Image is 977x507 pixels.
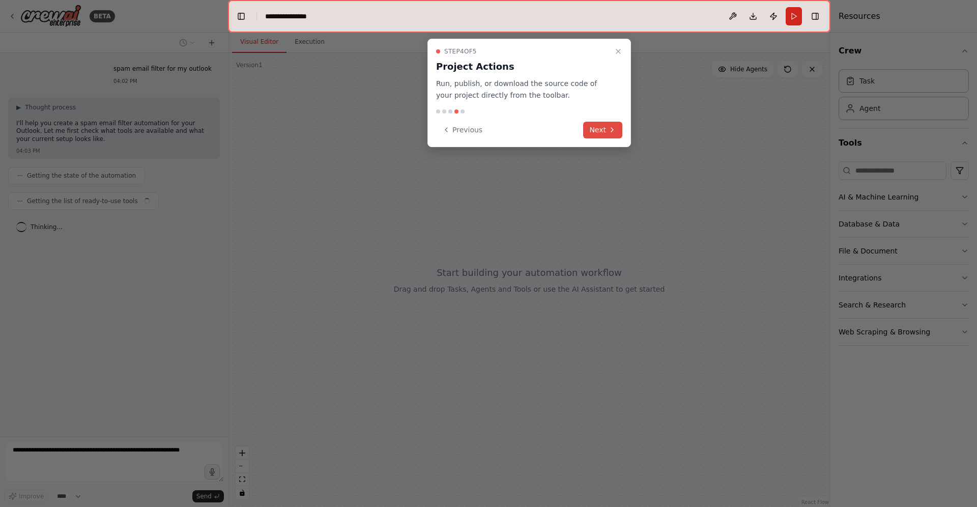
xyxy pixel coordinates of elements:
[436,60,610,74] h3: Project Actions
[444,47,477,55] span: Step 4 of 5
[436,122,489,138] button: Previous
[612,45,624,58] button: Close walkthrough
[436,78,610,101] p: Run, publish, or download the source code of your project directly from the toolbar.
[234,9,248,23] button: Hide left sidebar
[583,122,622,138] button: Next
